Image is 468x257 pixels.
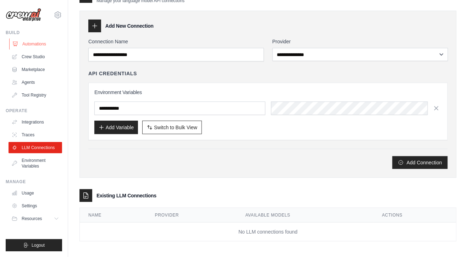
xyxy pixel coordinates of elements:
[9,116,62,128] a: Integrations
[9,200,62,212] a: Settings
[94,121,138,134] button: Add Variable
[9,64,62,75] a: Marketplace
[32,242,45,248] span: Logout
[6,179,62,185] div: Manage
[9,155,62,172] a: Environment Variables
[433,223,468,257] iframe: Chat Widget
[9,142,62,153] a: LLM Connections
[154,124,197,131] span: Switch to Bulk View
[105,22,154,29] h3: Add New Connection
[22,216,42,222] span: Resources
[374,208,456,223] th: Actions
[9,213,62,224] button: Resources
[80,223,456,241] td: No LLM connections found
[9,77,62,88] a: Agents
[6,8,41,22] img: Logo
[9,89,62,101] a: Tool Registry
[6,239,62,251] button: Logout
[80,208,147,223] th: Name
[6,108,62,114] div: Operate
[9,38,63,50] a: Automations
[9,187,62,199] a: Usage
[9,129,62,141] a: Traces
[237,208,374,223] th: Available Models
[97,192,156,199] h3: Existing LLM Connections
[88,38,264,45] label: Connection Name
[147,208,237,223] th: Provider
[392,156,448,169] button: Add Connection
[94,89,442,96] h3: Environment Variables
[272,38,448,45] label: Provider
[142,121,202,134] button: Switch to Bulk View
[88,70,137,77] h4: API Credentials
[9,51,62,62] a: Crew Studio
[6,30,62,35] div: Build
